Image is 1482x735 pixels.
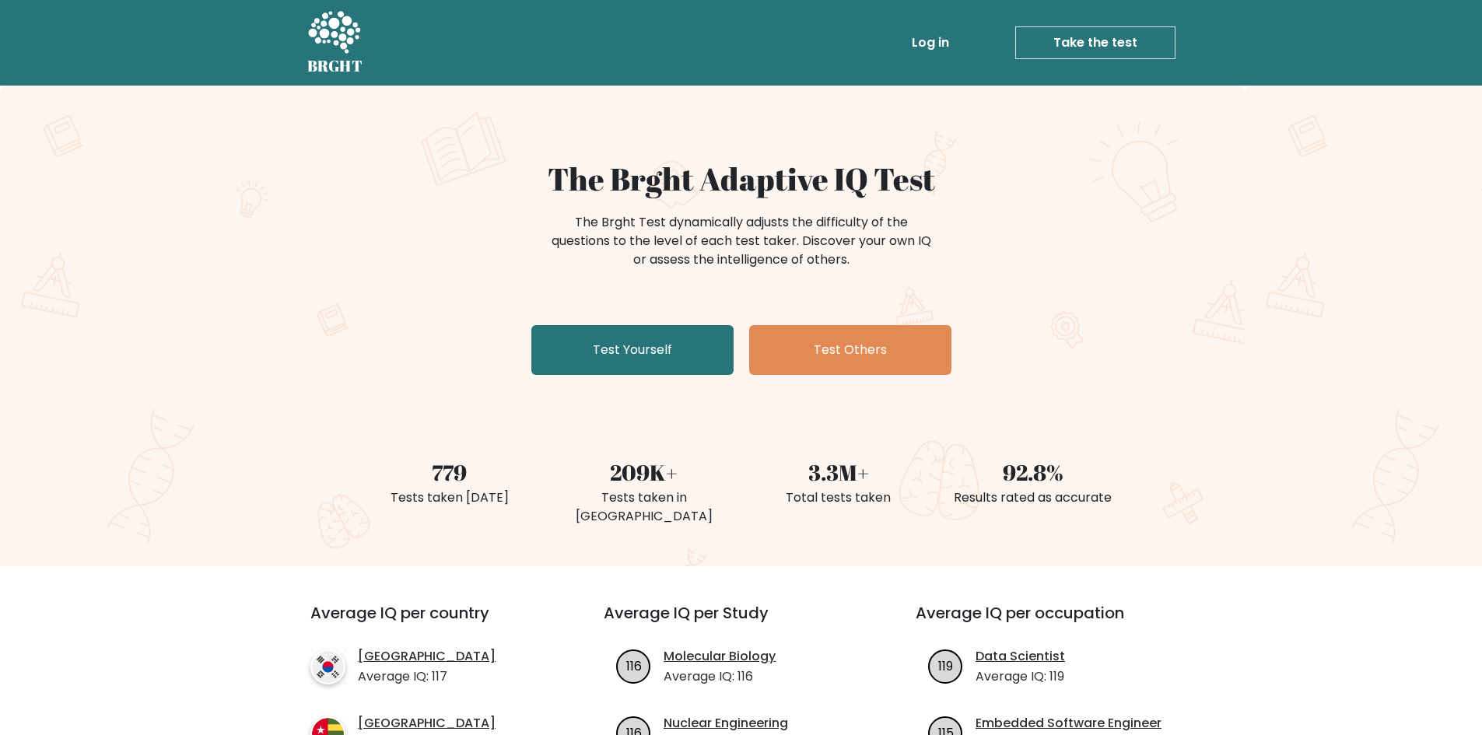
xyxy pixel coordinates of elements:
[1015,26,1175,59] a: Take the test
[556,488,732,526] div: Tests taken in [GEOGRAPHIC_DATA]
[547,213,936,269] div: The Brght Test dynamically adjusts the difficulty of the questions to the level of each test take...
[362,488,538,507] div: Tests taken [DATE]
[945,488,1121,507] div: Results rated as accurate
[664,714,788,733] a: Nuclear Engineering
[362,456,538,488] div: 779
[626,656,642,674] text: 116
[358,667,496,686] p: Average IQ: 117
[604,604,878,641] h3: Average IQ per Study
[664,667,776,686] p: Average IQ: 116
[531,325,734,375] a: Test Yourself
[938,656,953,674] text: 119
[307,6,363,79] a: BRGHT
[976,714,1161,733] a: Embedded Software Engineer
[310,604,548,641] h3: Average IQ per country
[751,488,927,507] div: Total tests taken
[307,57,363,75] h5: BRGHT
[976,667,1065,686] p: Average IQ: 119
[976,647,1065,666] a: Data Scientist
[358,714,496,733] a: [GEOGRAPHIC_DATA]
[556,456,732,488] div: 209K+
[362,160,1121,198] h1: The Brght Adaptive IQ Test
[358,647,496,666] a: [GEOGRAPHIC_DATA]
[945,456,1121,488] div: 92.8%
[749,325,951,375] a: Test Others
[310,649,345,684] img: country
[906,27,955,58] a: Log in
[916,604,1190,641] h3: Average IQ per occupation
[664,647,776,666] a: Molecular Biology
[751,456,927,488] div: 3.3M+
